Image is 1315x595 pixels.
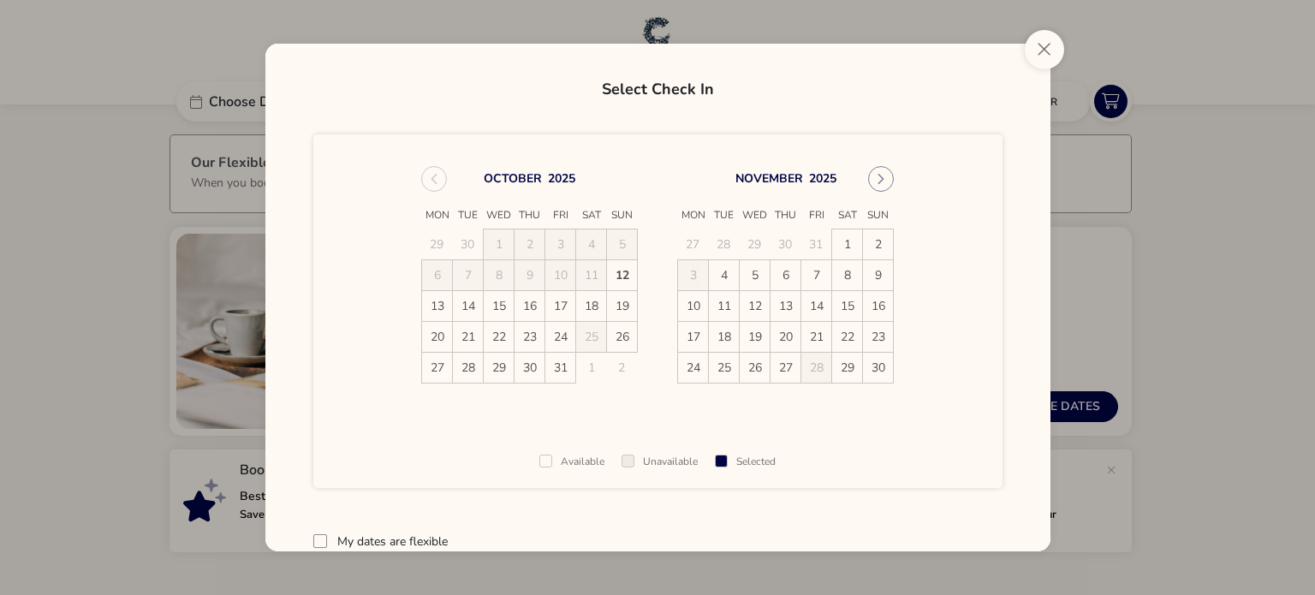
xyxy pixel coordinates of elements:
td: 2 [863,229,894,259]
span: 14 [801,291,831,321]
td: 14 [453,290,484,321]
td: 2 [607,352,638,383]
span: 13 [771,291,800,321]
span: Tue [709,203,740,229]
td: 28 [709,229,740,259]
span: 27 [422,353,452,383]
td: 27 [678,229,709,259]
td: 25 [709,352,740,383]
td: 6 [771,259,801,290]
span: 6 [771,260,800,290]
span: 22 [832,322,862,352]
td: 1 [484,229,515,259]
td: 12 [740,290,771,321]
td: 16 [515,290,545,321]
td: 17 [678,321,709,352]
span: Wed [484,203,515,229]
td: 25 [576,321,607,352]
td: 29 [740,229,771,259]
span: Thu [771,203,801,229]
span: 8 [832,260,862,290]
span: 13 [422,291,452,321]
td: 13 [422,290,453,321]
td: 18 [709,321,740,352]
span: 16 [515,291,544,321]
td: 9 [863,259,894,290]
span: 11 [709,291,739,321]
span: 7 [801,260,831,290]
span: Sun [607,203,638,229]
td: 19 [740,321,771,352]
td: 4 [576,229,607,259]
span: 25 [709,353,739,383]
td: 1 [832,229,863,259]
td: 11 [576,259,607,290]
td: 7 [801,259,832,290]
span: Fri [545,203,576,229]
td: 10 [678,290,709,321]
td: 9 [515,259,545,290]
td: 20 [422,321,453,352]
span: 20 [771,322,800,352]
td: 18 [576,290,607,321]
td: 13 [771,290,801,321]
span: 15 [832,291,862,321]
td: 22 [832,321,863,352]
span: 12 [607,260,637,290]
span: 20 [422,322,452,352]
span: Tue [453,203,484,229]
span: 21 [453,322,483,352]
span: 17 [545,291,575,321]
td: 7 [453,259,484,290]
td: 30 [771,229,801,259]
button: Choose Month [484,170,542,186]
td: 30 [515,352,545,383]
td: 29 [484,352,515,383]
span: 24 [545,322,575,352]
td: 28 [801,352,832,383]
td: 29 [422,229,453,259]
div: Choose Date [406,146,909,404]
td: 28 [453,352,484,383]
div: Available [539,456,604,467]
td: 15 [832,290,863,321]
button: Close [1025,30,1064,69]
span: Wed [740,203,771,229]
span: Sat [832,203,863,229]
td: 23 [863,321,894,352]
button: Next Month [868,166,894,192]
td: 12 [607,259,638,290]
span: Sat [576,203,607,229]
span: Mon [678,203,709,229]
td: 21 [453,321,484,352]
button: Choose Year [809,170,836,186]
span: 30 [515,353,544,383]
span: 9 [863,260,893,290]
td: 3 [545,229,576,259]
td: 23 [515,321,545,352]
span: 29 [832,353,862,383]
td: 24 [678,352,709,383]
span: Thu [515,203,545,229]
td: 17 [545,290,576,321]
td: 15 [484,290,515,321]
span: 10 [678,291,708,321]
td: 14 [801,290,832,321]
span: 16 [863,291,893,321]
span: 28 [453,353,483,383]
button: Choose Year [548,170,575,186]
span: 26 [607,322,637,352]
td: 20 [771,321,801,352]
td: 4 [709,259,740,290]
div: Selected [715,456,776,467]
td: 2 [515,229,545,259]
td: 26 [740,352,771,383]
span: 2 [863,229,893,259]
td: 6 [422,259,453,290]
td: 21 [801,321,832,352]
span: Fri [801,203,832,229]
span: 27 [771,353,800,383]
span: 30 [863,353,893,383]
span: 17 [678,322,708,352]
span: 4 [709,260,739,290]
